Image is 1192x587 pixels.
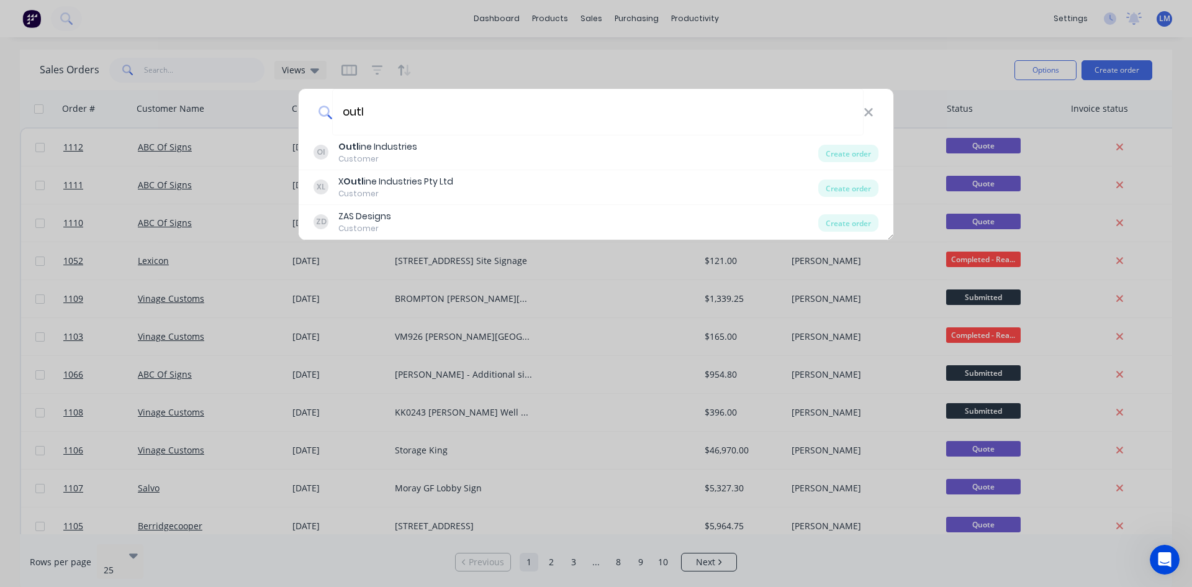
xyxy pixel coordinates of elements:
iframe: Intercom live chat [1150,545,1180,575]
div: X ine Industries Pty Ltd [338,175,453,188]
b: Outl [343,175,364,188]
div: Create order [818,214,878,232]
div: ZAS Designs [338,210,391,223]
div: ZD [314,214,328,229]
div: Customer [338,188,453,199]
div: Create order [818,145,878,162]
input: Enter a customer name to create a new order... [332,89,864,135]
b: Outl [338,140,359,153]
div: Customer [338,223,391,234]
div: OI [314,145,328,160]
div: XL [314,180,328,194]
div: Customer [338,153,417,165]
div: Create order [818,180,878,197]
div: ine Industries [338,140,417,153]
